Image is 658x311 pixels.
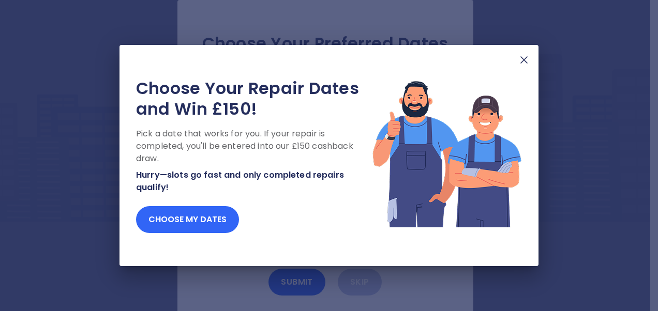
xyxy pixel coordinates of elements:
button: Choose my dates [136,206,239,233]
img: X Mark [518,54,530,66]
p: Pick a date that works for you. If your repair is completed, you'll be entered into our £150 cash... [136,128,372,165]
p: Hurry—slots go fast and only completed repairs qualify! [136,169,372,194]
h2: Choose Your Repair Dates and Win £150! [136,78,372,119]
img: Lottery [372,78,522,229]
